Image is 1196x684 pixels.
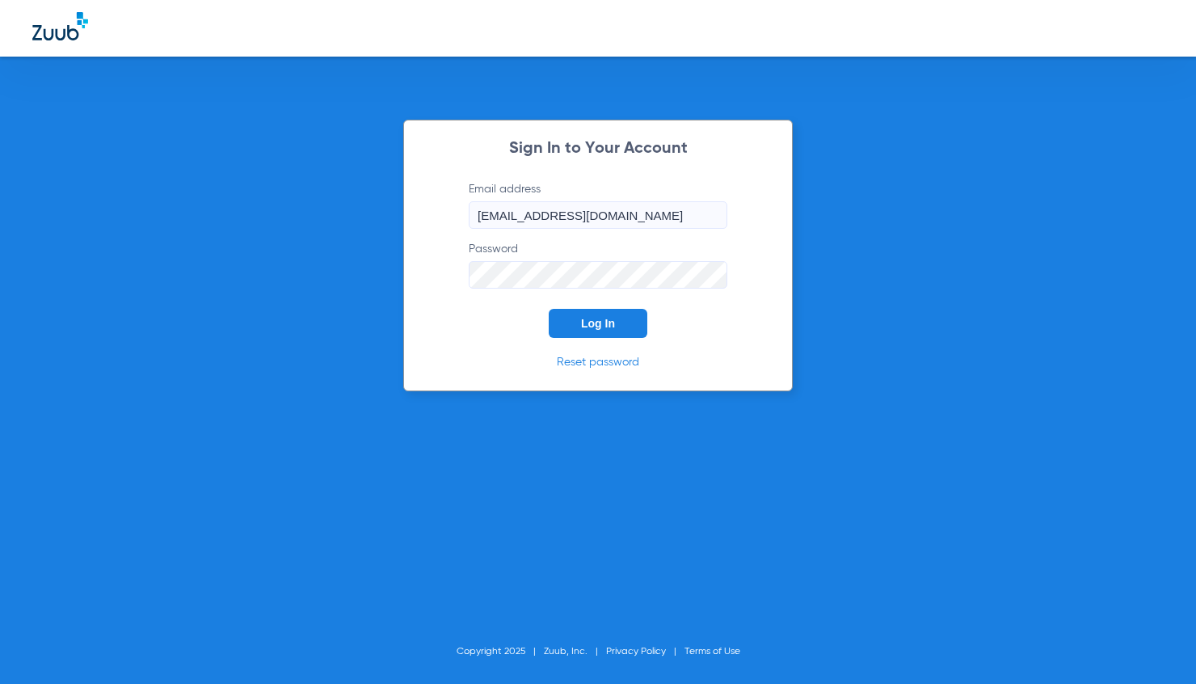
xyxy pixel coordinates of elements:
img: Zuub Logo [32,12,88,40]
input: Email address [469,201,727,229]
iframe: Chat Widget [1115,606,1196,684]
label: Email address [469,181,727,229]
input: Password [469,261,727,289]
li: Zuub, Inc. [544,644,606,660]
span: Log In [581,317,615,330]
h2: Sign In to Your Account [444,141,752,157]
li: Copyright 2025 [457,644,544,660]
a: Terms of Use [684,647,740,657]
button: Log In [549,309,647,338]
a: Privacy Policy [606,647,666,657]
a: Reset password [557,357,639,368]
label: Password [469,241,727,289]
